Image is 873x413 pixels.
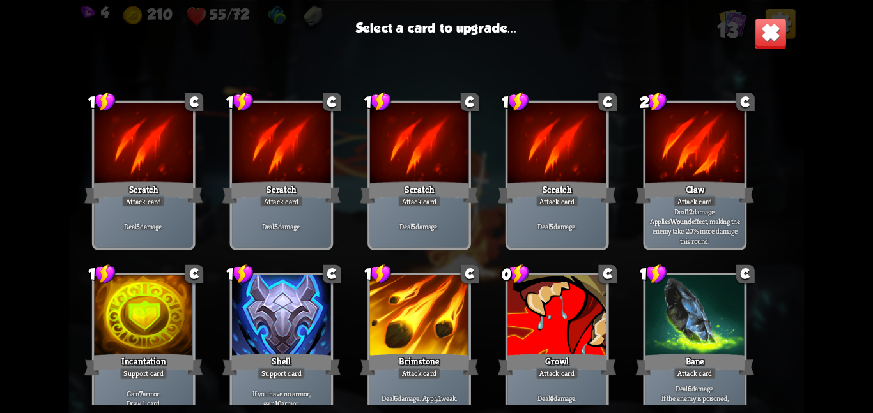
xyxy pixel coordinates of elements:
[640,264,667,284] div: 1
[260,195,303,207] div: Attack card
[398,367,440,379] div: Attack card
[502,91,529,112] div: 1
[550,221,553,230] b: 5
[84,179,203,206] div: Scratch
[498,179,616,206] div: Scratch
[536,195,578,207] div: Attack card
[461,93,479,111] div: C
[235,388,328,408] p: If you have no armor, gain armor.
[755,17,787,49] img: Close_Button.png
[502,264,529,284] div: 0
[185,264,203,283] div: C
[364,264,392,284] div: 1
[139,388,143,398] b: 7
[640,91,667,112] div: 2
[636,179,754,206] div: Claw
[84,351,203,377] div: Incantation
[674,195,716,207] div: Attack card
[226,91,254,112] div: 1
[88,91,116,112] div: 1
[226,264,254,284] div: 1
[648,206,742,245] p: Deal damage. Applies effect, making the enemy take 20% more damage this round.
[510,393,604,403] p: Deal damage.
[258,367,305,379] div: Support card
[120,367,167,379] div: Support card
[222,351,341,377] div: Shell
[438,393,441,403] b: 1
[736,93,755,111] div: C
[550,393,553,403] b: 4
[274,221,278,230] b: 5
[97,388,190,408] p: Gain armor. Draw 1 card.
[679,403,683,412] b: 6
[364,91,392,112] div: 1
[88,264,116,284] div: 1
[323,93,341,111] div: C
[136,221,140,230] b: 5
[360,351,478,377] div: Brimstone
[461,264,479,283] div: C
[373,221,467,230] p: Deal damage.
[536,367,578,379] div: Attack card
[323,264,341,283] div: C
[412,221,415,230] b: 5
[97,221,190,230] p: Deal damage.
[235,221,328,230] p: Deal damage.
[222,179,341,206] div: Scratch
[356,20,517,34] h3: Select a card to upgrade...
[674,367,716,379] div: Attack card
[122,195,165,207] div: Attack card
[598,264,617,283] div: C
[598,93,617,111] div: C
[185,93,203,111] div: C
[498,351,616,377] div: Growl
[275,398,282,407] b: 10
[736,264,755,283] div: C
[360,179,478,206] div: Scratch
[670,216,691,225] b: Wound
[398,195,440,207] div: Attack card
[686,206,693,216] b: 12
[373,393,467,403] p: Deal damage. Apply weak.
[688,383,691,393] b: 6
[636,351,754,377] div: Bane
[394,393,398,403] b: 6
[648,383,742,412] p: Deal damage. If the enemy is poisoned, deal damage again.
[510,221,604,230] p: Deal damage.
